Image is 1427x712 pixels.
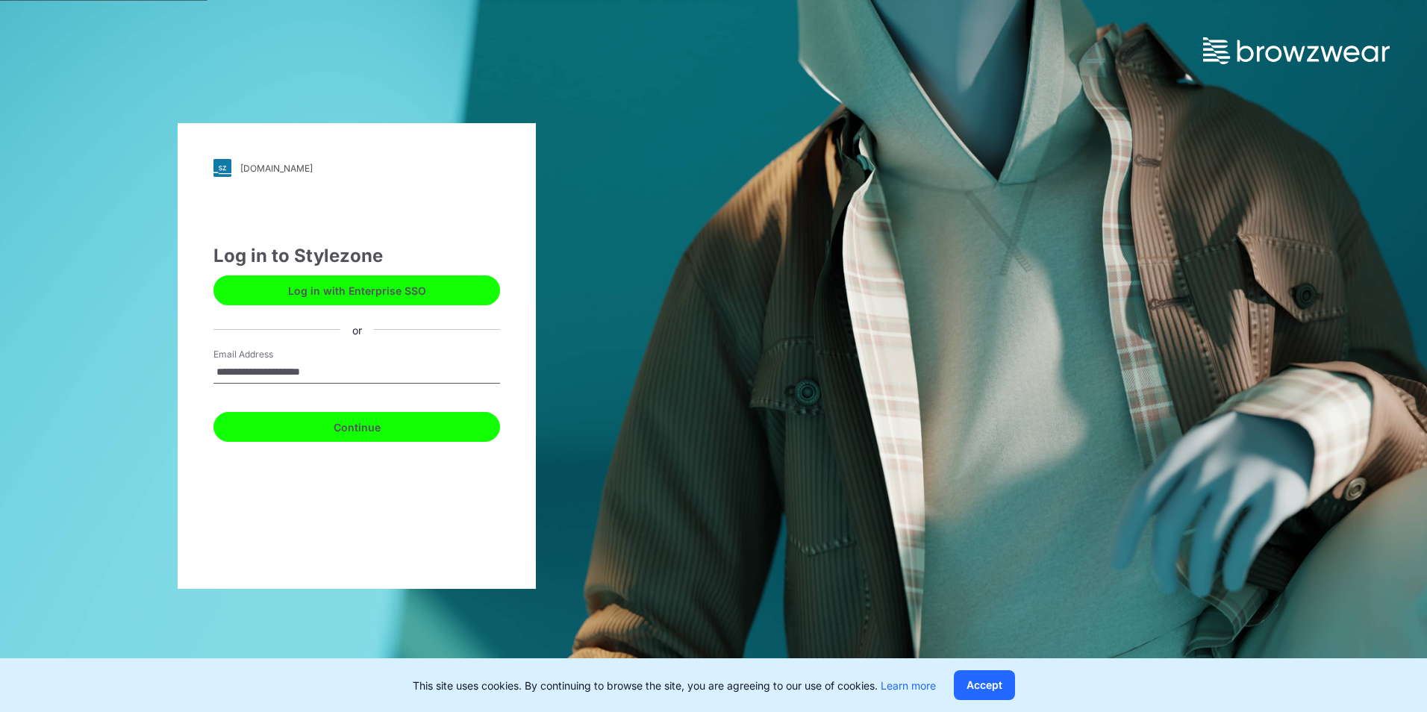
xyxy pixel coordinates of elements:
[213,159,231,177] img: svg+xml;base64,PHN2ZyB3aWR0aD0iMjgiIGhlaWdodD0iMjgiIHZpZXdCb3g9IjAgMCAyOCAyOCIgZmlsbD0ibm9uZSIgeG...
[213,275,500,305] button: Log in with Enterprise SSO
[213,243,500,269] div: Log in to Stylezone
[213,348,318,361] label: Email Address
[881,679,936,692] a: Learn more
[213,159,500,177] a: [DOMAIN_NAME]
[340,322,374,337] div: or
[213,412,500,442] button: Continue
[954,670,1015,700] button: Accept
[240,163,313,174] div: [DOMAIN_NAME]
[413,678,936,693] p: This site uses cookies. By continuing to browse the site, you are agreeing to our use of cookies.
[1203,37,1390,64] img: browzwear-logo.73288ffb.svg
